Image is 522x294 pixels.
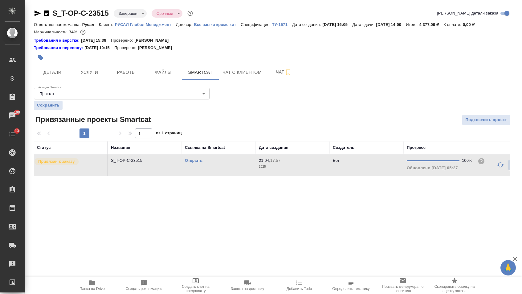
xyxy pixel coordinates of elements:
span: Папка на Drive [80,287,105,291]
span: Скопировать ссылку на оценку заказа [432,284,477,293]
button: Подключить проект [462,115,510,125]
p: К оплате: [443,22,463,27]
button: Заявка на доставку [222,277,273,294]
span: Определить тематику [332,287,369,291]
p: S_T-OP-C-23515 [111,157,179,164]
p: Проверено: [114,45,138,51]
button: Создать рекламацию [118,277,170,294]
p: 2025 [259,164,327,170]
a: 100 [2,108,23,123]
p: Договор: [176,22,194,27]
p: Итого: [406,22,419,27]
button: Сохранить [34,101,63,110]
button: Добавить Todo [273,277,325,294]
p: 17:57 [270,158,280,163]
div: 100% [462,157,473,164]
div: Статус [37,145,51,151]
p: Клиент: [99,22,115,27]
div: Создатель [333,145,354,151]
button: Трактат [38,91,56,96]
span: Обновлено [DATE] 05:27 [407,166,458,170]
span: Файлы [149,69,178,76]
a: Открыть [185,158,202,163]
button: 🙏 [500,260,516,275]
p: Спецификация: [241,22,272,27]
div: Нажми, чтобы открыть папку с инструкцией [34,37,81,44]
div: Ссылка на Smartcat [185,145,225,151]
a: РУСАЛ Глобал Менеджмент [115,22,176,27]
span: Привязанные проекты Smartcat [34,115,151,124]
span: 🙏 [503,261,513,274]
span: Заявка на доставку [231,287,264,291]
p: Дата сдачи: [352,22,376,27]
span: Призвать менеджера по развитию [381,284,425,293]
p: Проверено: [111,37,135,44]
p: [PERSON_NAME] [134,37,173,44]
p: [DATE] 16:05 [323,22,353,27]
div: Завершен [114,9,147,18]
span: Сохранить [37,102,59,108]
button: Добавить тэг [34,51,47,65]
span: Подключить проект [465,116,507,124]
a: 13 [2,126,23,142]
span: Добавить Todo [287,287,312,291]
button: Призвать менеджера по развитию [377,277,429,294]
p: [DATE] 10:15 [84,45,114,51]
p: Маржинальность: [34,30,69,34]
p: Русал [82,22,99,27]
button: 931.29 RUB; [79,28,87,36]
p: Привязан к заказу [38,158,75,165]
p: 21.04, [259,158,270,163]
button: Срочный [155,11,175,16]
button: Скопировать ссылку для ЯМессенджера [34,10,41,17]
span: Чат [269,68,299,76]
p: [PERSON_NAME] [138,45,177,51]
p: [DATE] 15:38 [81,37,111,44]
span: Smartcat [186,69,215,76]
p: [DATE] 14:00 [376,22,406,27]
p: 74% [69,30,79,34]
p: 4 377,09 ₽ [419,22,444,27]
p: Дата создания: [292,22,322,27]
button: Папка на Drive [66,277,118,294]
div: Трактат [34,88,210,99]
p: Ответственная команда: [34,22,82,27]
a: Требования к переводу: [34,45,84,51]
span: Создать счет на предоплату [173,284,218,293]
div: Дата создания [259,145,288,151]
a: S_T-OP-C-23515 [52,9,109,17]
a: Требования к верстке: [34,37,81,44]
button: Завершен [117,11,139,16]
a: ТУ-1571 [272,22,292,27]
span: из 1 страниц [156,129,182,138]
div: Завершен [152,9,182,18]
div: Название [111,145,130,151]
span: 100 [10,109,24,115]
a: Все языки кроме кит [194,22,241,27]
span: 13 [11,128,23,134]
span: Услуги [75,69,104,76]
svg: Подписаться [284,69,292,76]
button: Обновить прогресс [493,157,508,172]
div: Прогресс [407,145,426,151]
span: [PERSON_NAME] детали заказа [437,10,498,16]
p: 0,00 ₽ [463,22,479,27]
span: Работы [112,69,141,76]
span: Чат с клиентом [222,69,262,76]
p: Бот [333,158,340,163]
button: Скопировать ссылку [43,10,50,17]
button: Скопировать ссылку на оценку заказа [429,277,480,294]
span: Детали [38,69,67,76]
button: Доп статусы указывают на важность/срочность заказа [186,9,194,17]
button: Создать счет на предоплату [170,277,222,294]
button: Определить тематику [325,277,377,294]
span: Создать рекламацию [126,287,162,291]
